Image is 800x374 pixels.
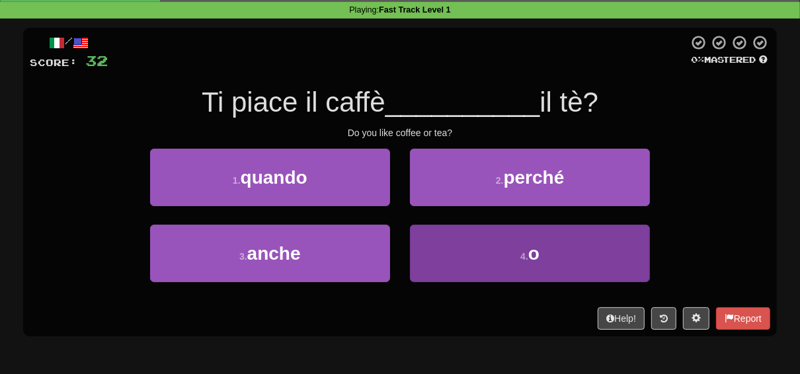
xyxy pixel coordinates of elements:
[598,307,645,330] button: Help!
[202,87,385,118] span: Ti piace il caffè
[247,243,301,264] span: anche
[540,87,598,118] span: il tè?
[651,307,676,330] button: Round history (alt+y)
[30,34,108,51] div: /
[239,251,247,262] small: 3 .
[410,149,650,206] button: 2.perché
[150,149,390,206] button: 1.quando
[504,167,565,188] span: perché
[528,243,540,264] span: o
[150,225,390,282] button: 3.anche
[385,87,540,118] span: __________
[716,307,770,330] button: Report
[241,167,307,188] span: quando
[379,5,451,15] strong: Fast Track Level 1
[85,52,108,69] span: 32
[691,54,704,65] span: 0 %
[520,251,528,262] small: 4 .
[410,225,650,282] button: 4.o
[30,126,770,139] div: Do you like coffee or tea?
[688,54,770,66] div: Mastered
[30,57,77,68] span: Score:
[233,175,241,186] small: 1 .
[496,175,504,186] small: 2 .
